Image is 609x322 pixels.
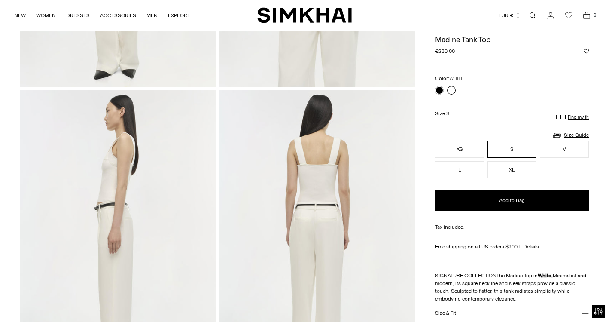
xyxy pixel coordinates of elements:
button: EUR € [499,6,521,25]
button: S [487,141,536,158]
a: SIGNATURE COLLECTION [435,273,496,279]
button: Add to Wishlist [584,49,589,54]
span: WHITE [449,76,463,81]
label: Size: [435,110,449,118]
p: The Madine Top in Minimalist and modern, its square neckline and sleek straps provide a classic t... [435,272,589,303]
span: Add to Bag [499,197,525,204]
button: XS [435,141,484,158]
span: 2 [591,11,599,19]
h1: Madine Tank Top [435,36,589,43]
a: EXPLORE [168,6,190,25]
a: WOMEN [36,6,56,25]
a: Size Guide [552,130,589,141]
h3: Size & Fit [435,310,456,316]
a: NEW [14,6,26,25]
button: Add to Bag [435,190,589,211]
span: €230,00 [435,47,455,55]
div: Free shipping on all US orders $200+ [435,243,589,251]
a: Details [523,243,539,251]
div: Tax included. [435,223,589,231]
span: S [446,111,449,117]
label: Color: [435,74,463,83]
a: DRESSES [66,6,90,25]
button: XL [487,161,536,178]
a: Wishlist [560,7,577,24]
button: M [540,141,589,158]
button: L [435,161,484,178]
a: Open search modal [524,7,541,24]
a: ACCESSORIES [100,6,136,25]
a: MEN [146,6,158,25]
a: SIMKHAI [257,7,352,24]
strong: White. [538,273,553,279]
a: Open cart modal [578,7,595,24]
a: Go to the account page [542,7,559,24]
